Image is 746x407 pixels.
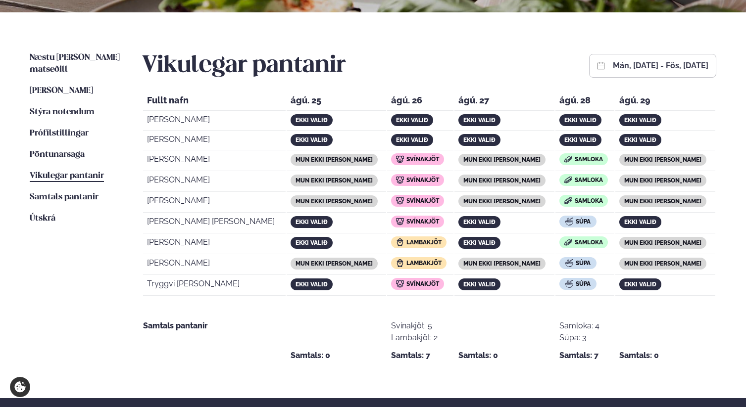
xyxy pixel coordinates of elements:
[463,219,496,226] span: ekki valið
[613,62,708,70] button: mán, [DATE] - fös, [DATE]
[396,280,404,288] img: icon img
[624,219,656,226] span: ekki valið
[406,260,442,267] span: Lambakjöt
[463,239,496,246] span: ekki valið
[30,53,120,74] span: Næstu [PERSON_NAME] matseðill
[10,377,30,397] a: Cookie settings
[30,193,99,201] span: Samtals pantanir
[396,197,404,205] img: icon img
[396,176,404,184] img: icon img
[143,321,207,330] strong: Samtals pantanir
[559,332,599,344] div: Súpa: 3
[30,191,99,203] a: Samtals pantanir
[296,117,328,124] span: ekki valið
[406,239,442,246] span: Lambakjöt
[406,218,439,225] span: Svínakjöt
[575,156,603,163] span: Samloka
[624,239,701,246] span: mun ekki [PERSON_NAME]
[143,151,286,171] td: [PERSON_NAME]
[30,150,85,159] span: Pöntunarsaga
[296,281,328,288] span: ekki valið
[30,213,55,225] a: Útskrá
[463,136,496,143] span: ekki valið
[463,156,541,163] span: mun ekki [PERSON_NAME]
[564,197,572,204] img: icon img
[624,177,701,184] span: mun ekki [PERSON_NAME]
[624,136,656,143] span: ekki valið
[463,281,496,288] span: ekki valið
[624,281,656,288] span: ekki valið
[463,177,541,184] span: mun ekki [PERSON_NAME]
[564,136,597,143] span: ekki valið
[391,332,438,344] div: Lambakjöt: 2
[143,132,286,150] td: [PERSON_NAME]
[30,214,55,223] span: Útskrá
[143,172,286,192] td: [PERSON_NAME]
[564,239,572,246] img: icon img
[463,260,541,267] span: mun ekki [PERSON_NAME]
[564,117,597,124] span: ekki valið
[30,87,93,95] span: [PERSON_NAME]
[565,259,573,267] img: icon img
[391,320,438,332] div: Svínakjöt: 5
[30,128,89,139] a: Prófílstillingar
[143,193,286,213] td: [PERSON_NAME]
[624,260,701,267] span: mun ekki [PERSON_NAME]
[30,52,122,76] a: Næstu [PERSON_NAME] matseðill
[296,136,328,143] span: ekki valið
[143,276,286,296] td: Tryggvi [PERSON_NAME]
[564,177,572,183] img: icon img
[143,255,286,275] td: [PERSON_NAME]
[143,234,286,254] td: [PERSON_NAME]
[624,156,701,163] span: mun ekki [PERSON_NAME]
[406,197,439,204] span: Svínakjöt
[615,92,715,111] th: ágú. 29
[387,92,453,111] th: ágú. 26
[391,350,430,362] strong: Samtals: 7
[463,198,541,205] span: mun ekki [PERSON_NAME]
[30,149,85,161] a: Pöntunarsaga
[143,112,286,131] td: [PERSON_NAME]
[296,156,373,163] span: mun ekki [PERSON_NAME]
[406,156,439,163] span: Svínakjöt
[30,129,89,137] span: Prófílstillingar
[296,198,373,205] span: mun ekki [PERSON_NAME]
[30,170,104,182] a: Vikulegar pantanir
[406,177,439,183] span: Svínakjöt
[559,350,598,362] strong: Samtals: 7
[143,92,286,111] th: Fullt nafn
[576,218,591,225] span: Súpa
[396,117,428,124] span: ekki valið
[406,280,439,287] span: Svínakjöt
[296,219,328,226] span: ekki valið
[143,214,286,233] td: [PERSON_NAME] [PERSON_NAME]
[396,155,404,163] img: icon img
[396,259,404,267] img: icon img
[575,177,603,183] span: Samloka
[576,260,591,267] span: Súpa
[396,238,404,246] img: icon img
[458,350,498,362] strong: Samtals: 0
[296,260,373,267] span: mun ekki [PERSON_NAME]
[576,280,591,287] span: Súpa
[30,85,93,97] a: [PERSON_NAME]
[624,198,701,205] span: mun ekki [PERSON_NAME]
[564,156,572,163] img: icon img
[296,177,373,184] span: mun ekki [PERSON_NAME]
[30,106,95,118] a: Stýra notendum
[291,350,330,362] strong: Samtals: 0
[575,239,603,246] span: Samloka
[454,92,554,111] th: ágú. 27
[555,92,615,111] th: ágú. 28
[624,117,656,124] span: ekki valið
[463,117,496,124] span: ekki valið
[619,350,659,362] strong: Samtals: 0
[575,197,603,204] span: Samloka
[30,108,95,116] span: Stýra notendum
[287,92,386,111] th: ágú. 25
[396,218,404,226] img: icon img
[142,52,346,80] h2: Vikulegar pantanir
[30,172,104,180] span: Vikulegar pantanir
[565,218,573,226] img: icon img
[396,136,428,143] span: ekki valið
